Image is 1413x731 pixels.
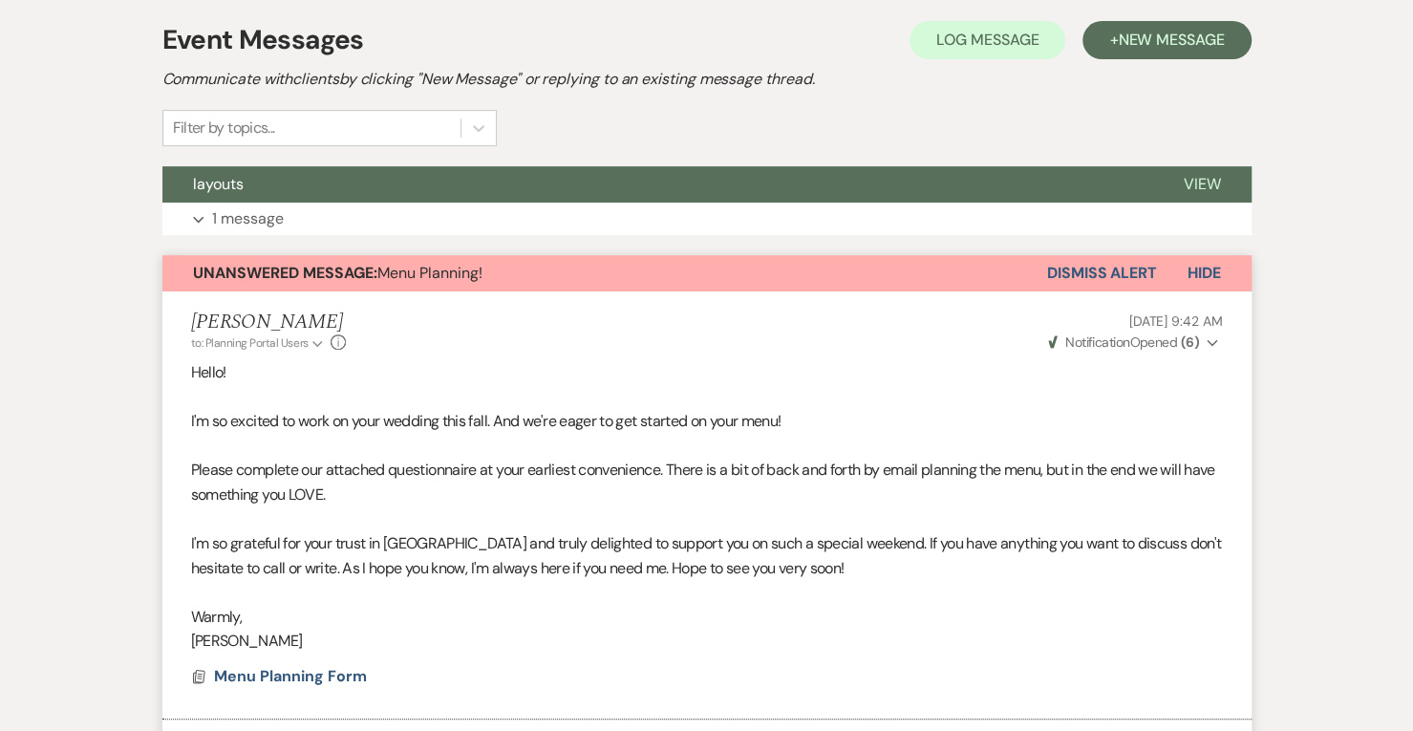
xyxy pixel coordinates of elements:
[191,334,327,352] button: to: Planning Portal Users
[1082,21,1251,59] button: +New Message
[191,360,1223,385] p: Hello!
[191,629,1223,654] p: [PERSON_NAME]
[173,117,275,140] div: Filter by topics...
[936,30,1038,50] span: Log Message
[1118,30,1224,50] span: New Message
[1153,166,1252,203] button: View
[212,206,284,231] p: 1 message
[191,531,1223,580] p: I'm so grateful for your trust in [GEOGRAPHIC_DATA] and truly delighted to support you on such a ...
[1157,255,1252,291] button: Hide
[162,255,1047,291] button: Unanswered Message:Menu Planning!
[1065,333,1129,351] span: Notification
[162,166,1153,203] button: layouts
[191,605,1223,630] p: Warmly,
[191,409,1223,434] p: I'm so excited to work on your wedding this fall. And we're eager to get started on your menu!
[193,263,377,283] strong: Unanswered Message:
[162,68,1252,91] h2: Communicate with clients by clicking "New Message" or replying to an existing message thread.
[214,666,367,686] span: Menu Planning Form
[1184,174,1221,194] span: View
[162,20,364,60] h1: Event Messages
[191,335,309,351] span: to: Planning Portal Users
[193,174,244,194] span: layouts
[162,203,1252,235] button: 1 message
[191,311,347,334] h5: [PERSON_NAME]
[193,263,482,283] span: Menu Planning!
[214,665,372,688] button: Menu Planning Form
[910,21,1065,59] button: Log Message
[1047,255,1157,291] button: Dismiss Alert
[1128,312,1222,330] span: [DATE] 9:42 AM
[1048,333,1199,351] span: Opened
[1045,333,1223,353] button: NotificationOpened (6)
[191,458,1223,506] p: Please complete our attached questionnaire at your earliest convenience. There is a bit of back a...
[1188,263,1221,283] span: Hide
[1180,333,1198,351] strong: ( 6 )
